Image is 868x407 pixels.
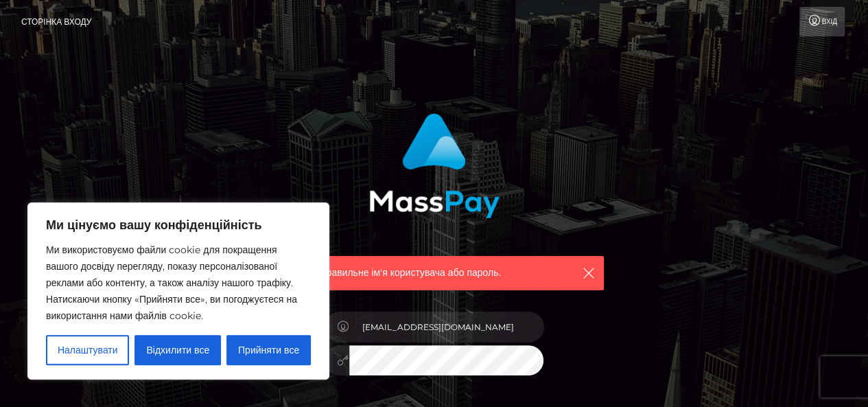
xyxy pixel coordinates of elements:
font: Неправильне ім'я користувача або пароль. [309,266,500,279]
button: Відхилити все [134,335,221,365]
font: Налаштувати [58,344,118,356]
font: Прийняти все [238,344,299,356]
a: Сторінка входу [21,7,91,36]
input: Ім'я користувача... [349,312,544,342]
img: Вхід до MassPay [369,113,500,218]
button: Налаштувати [46,335,129,365]
font: Сторінка входу [21,16,91,27]
font: Ми використовуємо файли cookie для покращення вашого досвіду перегляду, показу персоналізованої р... [46,244,297,322]
font: Ми цінуємо вашу конфіденційність [46,218,261,233]
font: Вхід [821,17,836,26]
font: Відхилити все [146,344,209,356]
div: Ми цінуємо вашу конфіденційність [27,202,329,380]
button: Прийняти все [226,335,311,365]
a: Вхід [799,7,845,36]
